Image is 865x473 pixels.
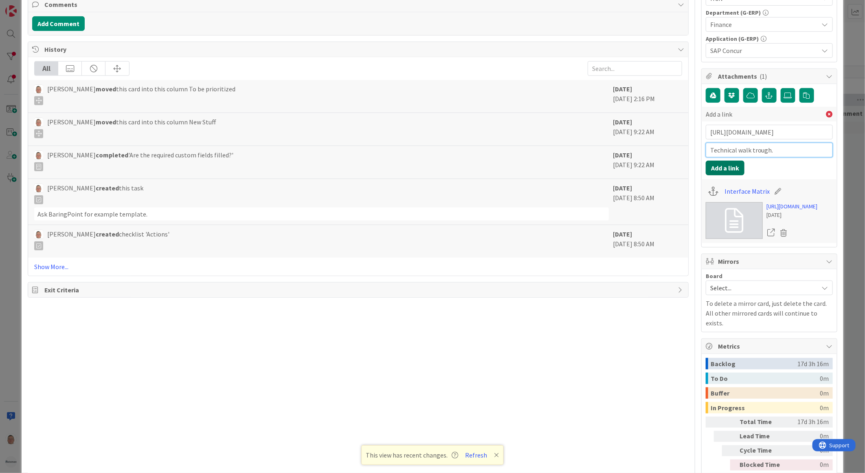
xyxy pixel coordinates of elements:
[706,161,744,175] button: Add a link
[47,84,235,105] span: [PERSON_NAME] this card into this column To be prioritized
[788,431,829,442] div: 0m
[34,184,43,193] img: lD
[706,143,833,157] input: Title
[34,151,43,160] img: lD
[613,230,632,238] b: [DATE]
[613,84,682,108] div: [DATE] 2:16 PM
[706,36,833,42] div: Application (G-ERP)
[34,262,682,272] a: Show More...
[34,118,43,127] img: lD
[711,358,798,369] div: Backlog
[96,85,116,93] b: moved
[718,256,822,266] span: Mirrors
[767,228,776,238] a: Open
[788,445,829,456] div: 0m
[47,150,233,171] span: [PERSON_NAME] 'Are the required custom fields filled?'
[740,460,784,471] div: Blocked Time
[711,373,820,384] div: To Do
[767,202,818,211] a: [URL][DOMAIN_NAME]
[706,125,833,139] input: Paste URL...
[710,20,819,29] span: Finance
[44,285,674,295] span: Exit Criteria
[366,450,459,460] span: This view has recent changes.
[96,151,128,159] b: completed
[820,402,829,413] div: 0m
[706,273,722,279] span: Board
[34,208,609,221] div: Ask BaringPoint for example template.
[820,373,829,384] div: 0m
[820,387,829,399] div: 0m
[32,16,85,31] button: Add Comment
[711,402,820,413] div: In Progress
[34,230,43,239] img: lD
[706,109,732,119] span: Add a link
[588,61,682,76] input: Search...
[710,46,819,55] span: SAP Concur
[613,85,632,93] b: [DATE]
[47,117,216,138] span: [PERSON_NAME] this card into this column New Stuff
[718,71,822,81] span: Attachments
[613,183,682,221] div: [DATE] 8:50 AM
[740,431,784,442] div: Lead Time
[44,44,674,54] span: History
[613,229,682,254] div: [DATE] 8:50 AM
[613,118,632,126] b: [DATE]
[706,10,833,15] div: Department (G-ERP)
[710,282,815,294] span: Select...
[96,184,119,192] b: created
[788,417,829,428] div: 17d 3h 16m
[718,341,822,351] span: Metrics
[35,62,58,75] div: All
[613,151,632,159] b: [DATE]
[760,72,767,80] span: ( 1 )
[613,117,682,141] div: [DATE] 9:22 AM
[47,183,143,204] span: [PERSON_NAME] this task
[724,186,770,196] a: Interface Matrix
[613,150,682,175] div: [DATE] 9:22 AM
[706,298,833,328] p: To delete a mirror card, just delete the card. All other mirrored cards will continue to exists.
[711,387,820,399] div: Buffer
[47,229,169,250] span: [PERSON_NAME] checklist 'Actions'
[613,184,632,192] b: [DATE]
[767,211,818,219] div: [DATE]
[463,450,490,460] button: Refresh
[96,118,116,126] b: moved
[788,460,829,471] div: 0m
[17,1,37,11] span: Support
[34,85,43,94] img: lD
[740,417,784,428] div: Total Time
[798,358,829,369] div: 17d 3h 16m
[740,445,784,456] div: Cycle Time
[96,230,119,238] b: created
